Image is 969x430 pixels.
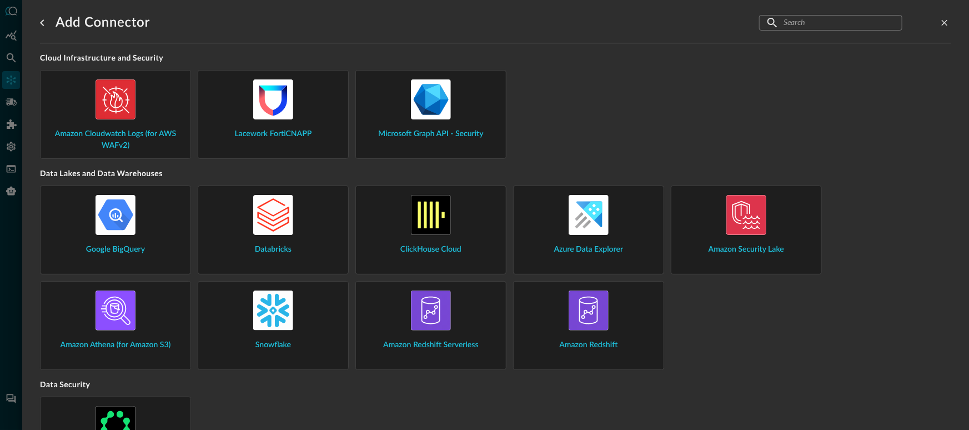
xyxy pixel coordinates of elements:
[61,339,171,351] span: Amazon Athena (for Amazon S3)
[40,379,951,397] h5: Data Security
[569,291,609,331] img: AWSRedshift.svg
[726,195,766,235] img: AWSSecurityLake.svg
[709,244,784,256] span: Amazon Security Lake
[56,14,150,32] h1: Add Connector
[569,195,609,235] img: AzureDataExplorer.svg
[411,291,451,331] img: AWSRedshift.svg
[253,291,293,331] img: Snowflake.svg
[938,16,951,29] button: close-drawer
[253,195,293,235] img: Databricks.svg
[253,79,293,119] img: LaceworkFortiCnapp.svg
[235,128,312,140] span: Lacework FortiCNAPP
[40,52,951,70] h5: Cloud Infrastructure and Security
[784,12,877,33] input: Search
[96,79,135,119] img: AWSCloudWatchLogs.svg
[378,128,484,140] span: Microsoft Graph API - Security
[49,128,182,152] span: Amazon Cloudwatch Logs (for AWS WAFv2)
[559,339,617,351] span: Amazon Redshift
[40,168,951,186] h5: Data Lakes and Data Warehouses
[255,244,292,256] span: Databricks
[411,79,451,119] img: MicrosoftGraph.svg
[411,195,451,235] img: ClickHouse.svg
[554,244,624,256] span: Azure Data Explorer
[33,14,51,32] button: go back
[96,195,135,235] img: GoogleBigQuery.svg
[400,244,461,256] span: ClickHouse Cloud
[96,291,135,331] img: AWSAthena.svg
[255,339,291,351] span: Snowflake
[383,339,478,351] span: Amazon Redshift Serverless
[86,244,145,256] span: Google BigQuery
